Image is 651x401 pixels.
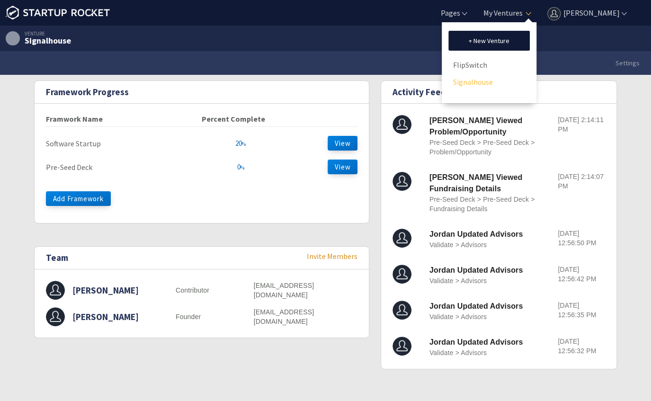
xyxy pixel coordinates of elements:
[6,31,71,45] a: Venture Signalhouse
[46,307,65,326] img: User Name
[392,301,411,320] img: Jordan Beherndt
[46,252,68,263] h2: Team
[392,115,411,134] img: Chris Stiemert
[202,114,265,124] strong: Percent Complete
[237,163,244,170] div: 0
[242,141,246,147] span: %
[328,136,357,151] button: View
[453,75,525,89] a: Signalhouse
[176,285,254,295] p: Contributor
[429,266,523,274] strong: Jordan Updated Advisors
[439,8,469,18] a: Pages
[392,229,411,248] img: Jordan Beherndt
[545,8,628,18] a: [PERSON_NAME]
[46,191,358,212] a: Add Framework
[46,191,111,206] button: Add Framework
[46,114,103,124] strong: Framwork Name
[46,163,202,171] div: Pre-Seed Deck
[241,164,244,171] span: %
[72,285,139,296] h3: [PERSON_NAME]
[235,140,246,147] div: 20
[307,251,357,261] a: Invite Members
[328,160,357,174] button: View
[558,337,605,356] p: [DATE] 12:56:32 PM
[46,87,129,98] h2: Framework Progress
[328,161,357,171] a: View
[448,31,530,51] a: + New Venture
[392,265,411,284] img: Jordan Beherndt
[429,116,523,136] strong: [PERSON_NAME] Viewed Problem/Opportunity
[6,31,71,36] div: Venture
[392,87,446,98] h2: Activity Feed
[392,172,411,191] img: Chris Stiemert
[429,230,523,238] strong: Jordan Updated Advisors
[328,138,357,147] a: View
[558,301,605,320] p: [DATE] 12:56:35 PM
[46,140,202,147] div: Software Startup
[558,172,605,191] p: [DATE] 2:14:07 PM
[429,195,550,214] p: Pre-Seed Deck > Pre-Seed Deck > Fundraising Details
[72,311,139,323] h3: [PERSON_NAME]
[429,338,523,346] strong: Jordan Updated Advisors
[453,58,525,72] a: FlipSwitch
[429,348,550,357] p: Validate > Advisors
[429,302,523,310] strong: Jordan Updated Advisors
[558,115,605,134] p: [DATE] 2:14:11 PM
[429,240,550,250] p: Validate > Advisors
[604,51,651,75] a: Settings
[254,281,358,300] p: [EMAIL_ADDRESS][DOMAIN_NAME]
[429,138,550,157] p: Pre-Seed Deck > Pre-Seed Deck > Problem/Opportunity
[482,8,523,18] a: My Ventures
[429,276,550,285] p: Validate > Advisors
[429,312,550,321] p: Validate > Advisors
[176,312,254,321] p: Founder
[392,337,411,356] img: Jordan Beherndt
[46,281,65,300] img: User Name
[558,229,605,248] p: [DATE] 12:56:50 PM
[254,307,358,326] p: [EMAIL_ADDRESS][DOMAIN_NAME]
[25,36,71,45] div: Signalhouse
[429,173,523,193] strong: [PERSON_NAME] Viewed Fundraising Details
[558,265,605,284] p: [DATE] 12:56:42 PM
